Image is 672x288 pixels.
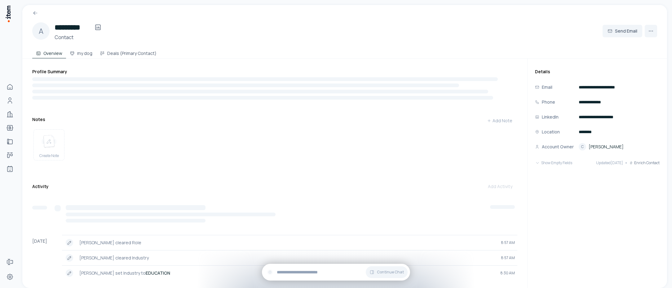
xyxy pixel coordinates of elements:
span: 8:30 AM [500,271,515,276]
button: Send Email [603,25,642,37]
a: deals [4,149,16,161]
button: C[PERSON_NAME] [577,142,660,152]
img: create note [42,135,56,148]
p: [PERSON_NAME] set Industry to [79,270,495,276]
button: More actions [645,25,657,37]
span: Continue Chat [377,270,404,275]
span: Updated [DATE] [596,160,623,165]
div: [DATE] [32,235,62,281]
button: create noteCreate Note [33,129,64,160]
a: Companies [4,108,16,120]
a: implementations [4,135,16,148]
p: Location [542,128,560,135]
span: 8:57 AM [501,240,515,245]
span: Send Email [615,28,637,34]
button: Deals (Primary Contact) [96,46,160,58]
span: [PERSON_NAME] [589,144,624,150]
a: Forms [4,256,16,268]
div: Continue Chat [262,264,410,281]
button: Enrich Contact [629,157,660,169]
a: Contacts [4,94,16,107]
h3: Details [535,69,660,75]
p: [PERSON_NAME] cleared Role [79,240,496,246]
a: bootcamps [4,122,16,134]
span: Create Note [39,153,59,158]
div: Add Note [487,118,512,124]
h3: Notes [32,116,45,123]
p: Phone [542,99,555,106]
div: C [579,143,586,151]
a: Home [4,81,16,93]
button: my dog [66,46,96,58]
a: Agents [4,163,16,175]
button: Overview [32,46,66,58]
div: A [32,22,50,40]
button: Show Empty Fields [535,157,572,169]
h3: Activity [32,183,49,190]
button: Add Note [482,115,517,127]
p: Account Owner [542,143,574,150]
p: LinkedIn [542,114,559,120]
h3: Contact [55,34,104,41]
span: 8:57 AM [501,255,515,260]
p: Email [542,84,552,91]
h3: Profile Summary [32,69,517,75]
img: Item Brain Logo [5,5,11,23]
button: Continue Chat [366,266,408,278]
strong: EDUCATION [146,270,170,276]
p: [PERSON_NAME] cleared Industry [79,255,496,261]
a: Settings [4,271,16,283]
